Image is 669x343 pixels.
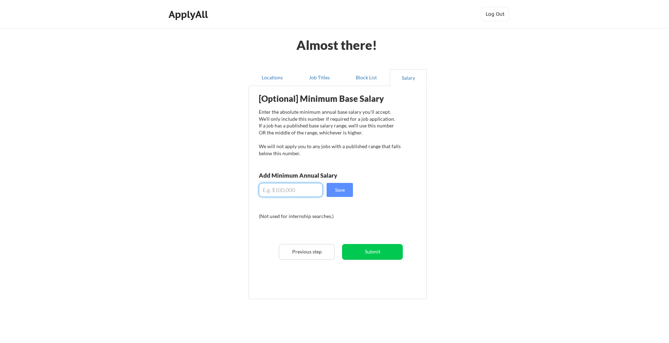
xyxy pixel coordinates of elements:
[259,213,354,220] div: (Not used for internship searches.)
[249,69,296,86] button: Locations
[259,108,401,157] div: Enter the absolute minimum annual base salary you'll accept. We'll only include this number if re...
[390,69,427,86] button: Salary
[342,244,403,260] button: Submit
[259,172,368,178] div: Add Minimum Annual Salary
[327,183,353,197] button: Save
[343,69,390,86] button: Block List
[481,7,509,21] button: Log Out
[288,39,386,51] div: Almost there!
[259,183,323,197] input: E.g. $100,000
[296,69,343,86] button: Job Titles
[169,8,210,20] div: ApplyAll
[279,244,335,260] button: Previous step
[259,94,401,103] div: [Optional] Minimum Base Salary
